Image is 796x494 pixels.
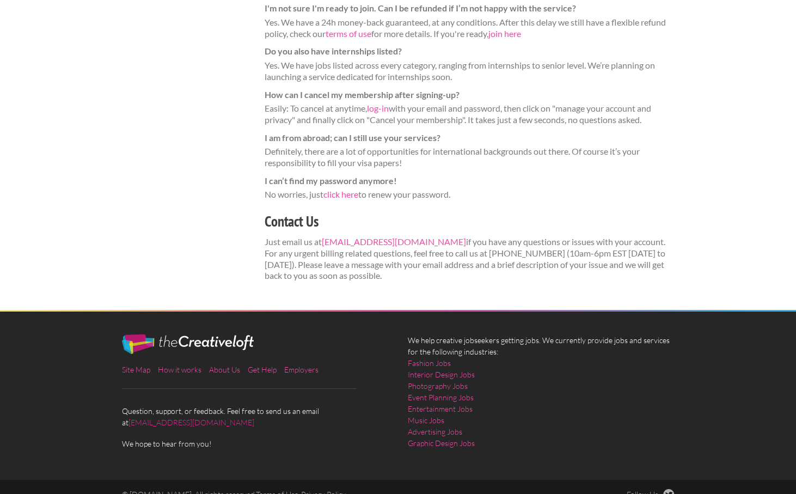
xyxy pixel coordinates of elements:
div: We help creative jobseekers getting jobs. We currently provide jobs and services for the followin... [398,334,684,458]
span: We hope to hear from you! [122,438,389,449]
dd: No worries, just to renew your password. [265,189,675,200]
dd: Easily: To cancel at anytime, with your email and password, then click on "manage your account an... [265,103,675,126]
dt: Do you also have internships listed? [265,46,675,57]
a: Site Map [122,365,150,374]
a: Advertising Jobs [408,426,462,437]
a: Fashion Jobs [408,357,451,369]
a: [EMAIL_ADDRESS][DOMAIN_NAME] [322,236,466,247]
img: The Creative Loft [122,334,254,354]
a: log-in [367,103,389,113]
a: Employers [284,365,319,374]
a: join here [488,28,521,39]
a: How it works [158,365,201,374]
a: Photography Jobs [408,380,468,392]
a: terms of use [326,28,371,39]
dt: I'm not sure I'm ready to join. Can I be refunded if I’m not happy with the service? [265,3,675,14]
a: Event Planning Jobs [408,392,474,403]
h3: Contact Us [265,211,675,232]
a: Music Jobs [408,414,444,426]
dd: Yes. We have a 24h money-back guaranteed, at any conditions. After this delay we still have a fle... [265,17,675,40]
a: [EMAIL_ADDRESS][DOMAIN_NAME] [128,418,254,427]
p: Just email us at if you have any questions or issues with your account. For any urgent billing re... [265,236,675,282]
dd: Definitely, there are a lot of opportunities for international backgrounds out there. Of course i... [265,146,675,169]
a: Interior Design Jobs [408,369,475,380]
dt: I am from abroad; can I still use your services? [265,132,675,144]
dt: How can I cancel my membership after signing-up? [265,89,675,101]
a: Get Help [248,365,277,374]
a: Graphic Design Jobs [408,437,475,449]
div: Question, support, or feedback. Feel free to send us an email at [112,334,398,449]
dd: Yes. We have jobs listed across every category, ranging from internships to senior level. We’re p... [265,60,675,83]
dt: I can’t find my password anymore! [265,175,675,187]
a: About Us [209,365,240,374]
a: Entertainment Jobs [408,403,473,414]
a: click here [323,189,358,199]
